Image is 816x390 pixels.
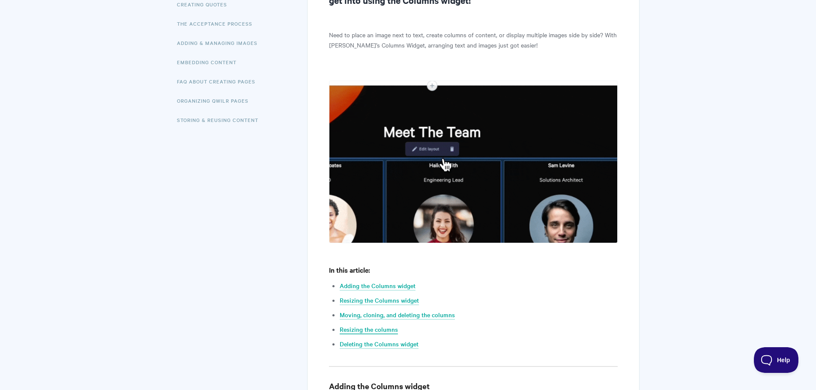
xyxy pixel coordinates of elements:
[340,339,418,349] a: Deleting the Columns widget
[177,73,262,90] a: FAQ About Creating Pages
[754,347,799,373] iframe: Toggle Customer Support
[177,34,264,51] a: Adding & Managing Images
[329,30,617,50] p: Need to place an image next to text, create columns of content, or display multiple images side b...
[340,325,398,334] a: Resizing the columns
[177,111,265,128] a: Storing & Reusing Content
[340,296,419,305] a: Resizing the Columns widget
[177,92,255,109] a: Organizing Qwilr Pages
[329,265,370,274] strong: In this article:
[340,310,455,320] a: Moving, cloning, and deleting the columns
[177,54,243,71] a: Embedding Content
[329,80,617,243] img: file-4zjY8xdUfz.gif
[340,281,415,291] a: Adding the Columns widget
[177,15,259,32] a: The Acceptance Process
